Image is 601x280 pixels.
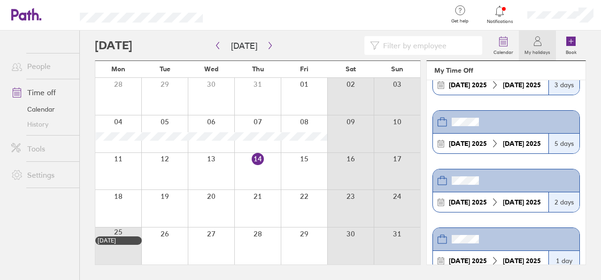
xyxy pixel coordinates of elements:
a: [DATE] 2025[DATE] 20255 days [432,110,580,154]
strong: [DATE] [503,257,524,265]
a: History [4,117,79,132]
div: 2 days [548,192,579,212]
a: People [4,57,79,76]
span: Tue [160,65,170,73]
div: 2025 [499,257,545,265]
span: Wed [204,65,218,73]
label: My holidays [519,47,556,55]
a: [DATE] 2025[DATE] 20251 day [432,227,580,271]
strong: [DATE] [449,198,470,206]
label: Calendar [488,47,519,55]
div: 1 day [548,251,579,271]
a: My holidays [519,30,556,61]
span: Thu [252,65,264,73]
span: Get help [445,18,475,24]
strong: [DATE] [503,139,524,148]
a: Book [556,30,586,61]
div: [DATE] [98,237,139,244]
strong: [DATE] [449,257,470,265]
div: 2025 [499,140,545,147]
div: 2025 [445,81,491,89]
strong: [DATE] [503,198,524,206]
span: Mon [111,65,125,73]
div: 2025 [499,81,545,89]
div: 2025 [499,198,545,206]
a: Settings [4,166,79,184]
strong: [DATE] [449,81,470,89]
strong: [DATE] [503,81,524,89]
strong: [DATE] [449,139,470,148]
a: Time off [4,83,79,102]
label: Book [560,47,582,55]
div: 2025 [445,140,491,147]
span: Notifications [485,19,515,24]
button: [DATE] [223,38,265,53]
div: 2025 [445,198,491,206]
span: Fri [300,65,308,73]
a: [DATE] 2025[DATE] 20252 days [432,169,580,212]
div: 3 days [548,75,579,95]
a: Calendar [4,102,79,117]
div: 5 days [548,134,579,153]
span: Sun [391,65,403,73]
input: Filter by employee [379,37,477,54]
a: Notifications [485,5,515,24]
span: Sat [346,65,356,73]
header: My Time Off [427,61,586,80]
a: Calendar [488,30,519,61]
a: Tools [4,139,79,158]
div: 2025 [445,257,491,265]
